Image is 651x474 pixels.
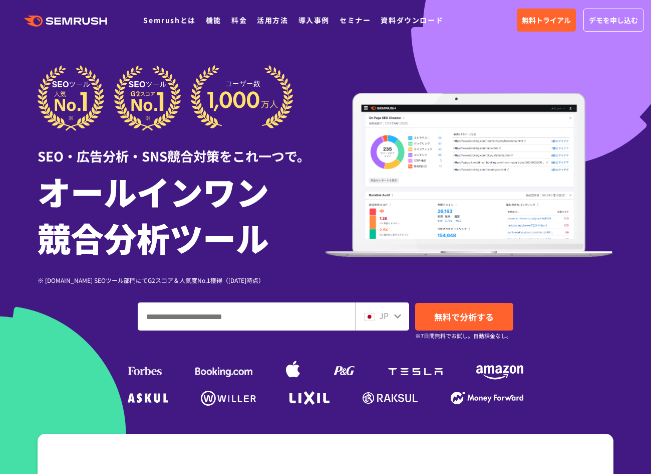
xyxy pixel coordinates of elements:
a: 無料トライアル [517,9,576,32]
div: SEO・広告分析・SNS競合対策をこれ一つで。 [38,131,325,166]
span: 無料トライアル [522,15,571,26]
h1: オールインワン 競合分析ツール [38,168,325,260]
a: Semrushとは [143,15,195,25]
small: ※7日間無料でお試し。自動課金なし。 [415,331,512,341]
a: 機能 [206,15,221,25]
a: 導入事例 [298,15,330,25]
a: 料金 [231,15,247,25]
input: ドメイン、キーワードまたはURLを入力してください [138,303,355,330]
a: 資料ダウンロード [381,15,443,25]
span: デモを申し込む [589,15,638,26]
div: ※ [DOMAIN_NAME] SEOツール部門にてG2スコア＆人気度No.1獲得（[DATE]時点） [38,275,325,285]
a: 活用方法 [257,15,288,25]
a: セミナー [340,15,371,25]
a: 無料で分析する [415,303,513,331]
span: JP [379,309,389,322]
span: 無料で分析する [434,310,494,323]
a: デモを申し込む [583,9,643,32]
